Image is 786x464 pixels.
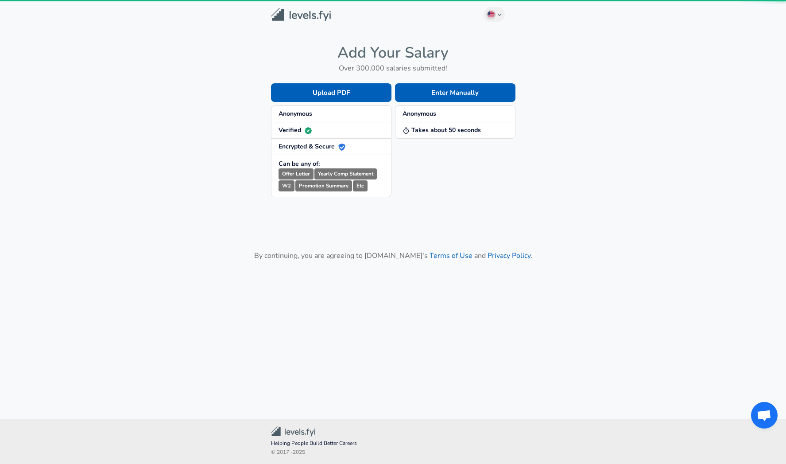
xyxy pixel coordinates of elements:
img: English (US) [488,11,495,18]
small: Etc [353,180,368,191]
small: Offer Letter [279,168,314,179]
strong: Anonymous [403,109,436,118]
button: English (US) [484,7,505,22]
strong: Takes about 50 seconds [403,126,481,134]
div: Open chat [751,402,778,429]
small: Yearly Comp Statement [314,168,377,179]
img: Levels.fyi [271,8,331,22]
strong: Encrypted & Secure [279,142,345,151]
button: Enter Manually [395,83,515,102]
strong: Verified [279,126,312,134]
a: Terms of Use [430,251,472,261]
img: Levels.fyi Community [271,426,315,437]
a: Privacy Policy [488,251,530,261]
span: Helping People Build Better Careers [271,439,515,448]
button: Upload PDF [271,83,391,102]
small: Promotion Summary [295,180,352,191]
span: © 2017 - 2025 [271,448,515,457]
strong: Anonymous [279,109,312,118]
strong: Can be any of: [279,160,320,168]
h6: Over 300,000 salaries submitted! [271,62,515,74]
h4: Add Your Salary [271,43,515,62]
small: W2 [279,180,294,191]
